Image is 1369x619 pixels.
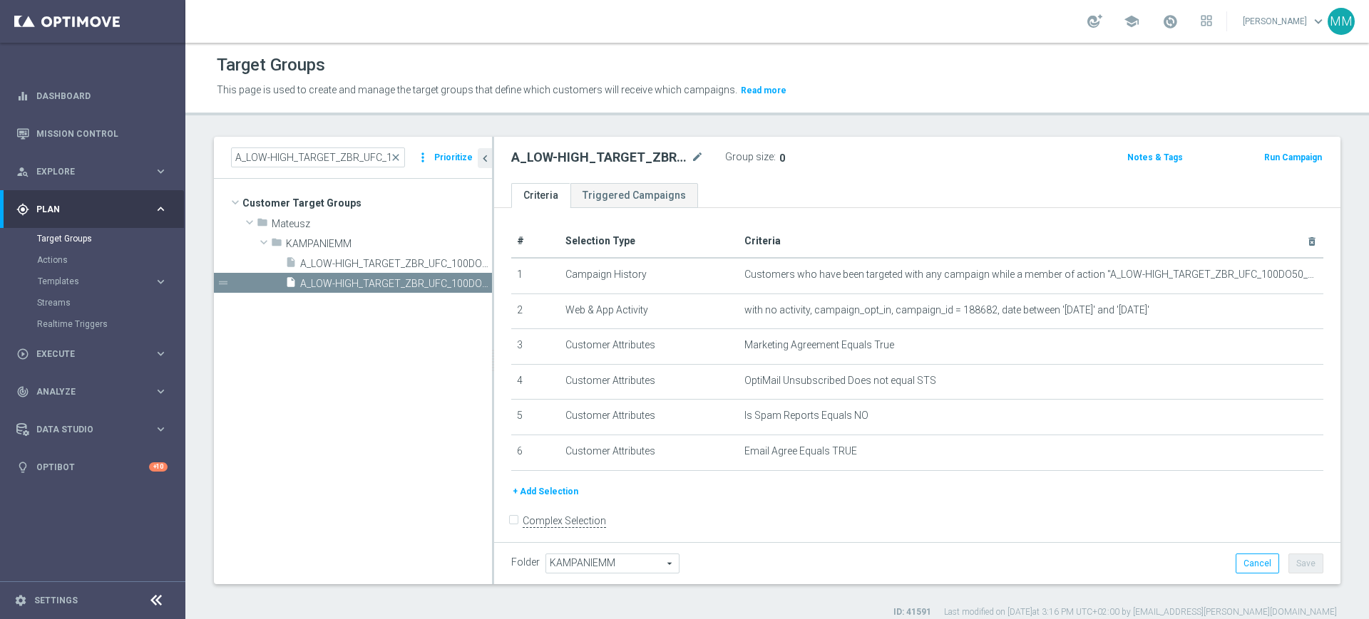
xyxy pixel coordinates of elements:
span: school [1124,14,1139,29]
a: Optibot [36,448,149,486]
div: Explore [16,165,154,178]
td: 1 [511,258,560,293]
div: Mission Control [16,115,168,152]
button: chevron_left [478,148,492,168]
span: keyboard_arrow_down [1311,14,1326,29]
button: Notes & Tags [1126,150,1184,165]
td: 5 [511,400,560,435]
i: lightbulb [16,461,29,474]
span: Email Agree Equals TRUE [744,445,857,457]
span: close [390,152,401,163]
td: Web & App Activity [560,293,739,329]
a: Mission Control [36,115,168,152]
i: more_vert [416,147,430,167]
button: Cancel [1236,553,1279,573]
button: Read more [739,83,788,98]
button: Data Studio keyboard_arrow_right [16,424,168,435]
i: keyboard_arrow_right [154,385,168,398]
a: Realtime Triggers [37,318,148,330]
td: Customer Attributes [560,329,739,365]
i: person_search [16,165,29,178]
div: MM [1328,8,1355,35]
button: Mission Control [16,128,168,140]
div: Target Groups [37,228,184,249]
i: insert_drive_file [285,276,297,293]
span: Customer Target Groups [242,193,492,213]
i: keyboard_arrow_right [154,422,168,436]
span: This page is used to create and manage the target groups that define which customers will receive... [217,84,737,95]
span: Plan [36,205,154,214]
div: +10 [149,462,168,472]
span: Execute [36,350,154,358]
button: + Add Selection [511,484,580,499]
button: Run Campaign [1263,150,1323,165]
button: person_search Explore keyboard_arrow_right [16,166,168,177]
button: Templates keyboard_arrow_right [37,276,168,287]
div: Optibot [16,448,168,486]
i: chevron_left [478,152,492,165]
a: [PERSON_NAME]keyboard_arrow_down [1241,11,1328,32]
a: Settings [34,596,78,605]
i: folder [271,236,282,253]
span: 0 [779,152,785,164]
span: A_LOW-HIGH_TARGET_ZBR_UFC_100DO50_101025_MAIL [300,278,492,290]
i: folder [257,217,268,233]
span: Marketing Agreement Equals True [744,339,894,351]
span: OptiMail Unsubscribed Does not equal STS [744,375,936,387]
span: A_LOW-HIGH_TARGET_ZBR_UFC_100DO50_101025 [300,258,492,270]
th: # [511,225,560,258]
span: Analyze [36,387,154,396]
label: Complex Selection [523,514,606,528]
a: Triggered Campaigns [570,183,698,208]
td: Customer Attributes [560,364,739,400]
div: Realtime Triggers [37,313,184,335]
td: 3 [511,329,560,365]
i: mode_edit [691,149,704,166]
label: ID: 41591 [893,606,931,618]
div: Execute [16,348,154,360]
i: settings [14,594,27,607]
label: Last modified on [DATE] at 3:16 PM UTC+02:00 by [EMAIL_ADDRESS][PERSON_NAME][DOMAIN_NAME] [944,606,1337,618]
i: keyboard_arrow_right [154,202,168,216]
span: Mateusz [272,218,492,230]
label: Group size [725,151,774,163]
button: equalizer Dashboard [16,90,168,102]
span: Is Spam Reports Equals NO [744,410,868,422]
div: Plan [16,203,154,216]
td: 6 [511,435,560,470]
i: keyboard_arrow_right [154,165,168,178]
button: gps_fixed Plan keyboard_arrow_right [16,204,168,215]
span: Data Studio [36,425,154,434]
span: KAMPANIEMM [286,238,492,250]
div: Templates [37,271,184,292]
a: Streams [37,297,148,308]
i: delete_forever [1306,236,1318,247]
span: with no activity, campaign_opt_in, campaign_id = 188682, date between '[DATE]' and '[DATE]' [744,304,1149,316]
td: Customer Attributes [560,435,739,470]
i: keyboard_arrow_right [154,275,168,288]
div: Streams [37,292,184,313]
button: Save [1288,553,1323,573]
span: Explore [36,167,154,176]
i: play_circle_outline [16,348,29,360]
th: Selection Type [560,225,739,258]
td: Campaign History [560,258,739,293]
i: gps_fixed [16,203,29,216]
div: Dashboard [16,77,168,115]
button: lightbulb Optibot +10 [16,462,168,473]
span: Customers who have been targeted with any campaign while a member of action "A_LOW-HIGH_TARGET_ZB... [744,269,1318,281]
h2: A_LOW-HIGH_TARGET_ZBR_UFC_100DO50_101025_MAIL [511,149,688,166]
div: track_changes Analyze keyboard_arrow_right [16,386,168,397]
button: play_circle_outline Execute keyboard_arrow_right [16,348,168,360]
a: Target Groups [37,233,148,244]
label: Folder [511,556,540,568]
td: 4 [511,364,560,400]
i: keyboard_arrow_right [154,347,168,360]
